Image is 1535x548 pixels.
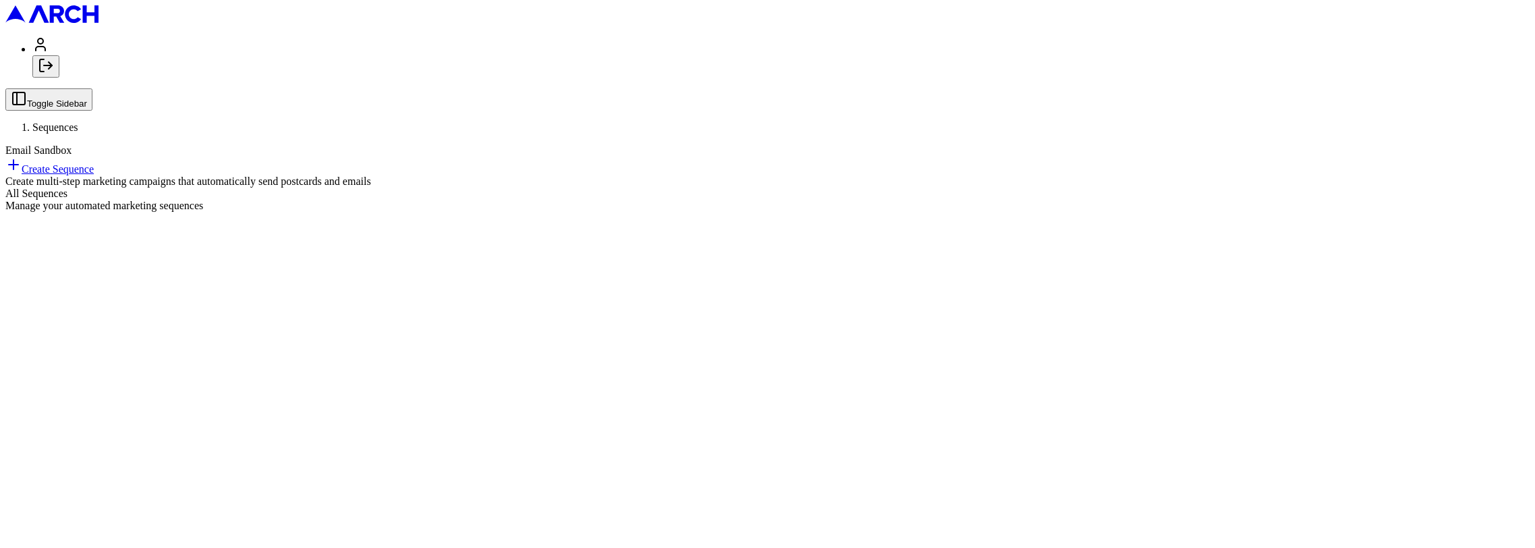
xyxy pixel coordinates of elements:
[32,121,78,133] span: Sequences
[5,200,1530,212] div: Manage your automated marketing sequences
[32,55,59,78] button: Log out
[5,88,92,111] button: Toggle Sidebar
[27,99,87,109] span: Toggle Sidebar
[5,163,94,175] a: Create Sequence
[5,188,1530,200] div: All Sequences
[5,144,1530,157] div: Email Sandbox
[5,175,1530,188] div: Create multi-step marketing campaigns that automatically send postcards and emails
[5,121,1530,134] nav: breadcrumb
